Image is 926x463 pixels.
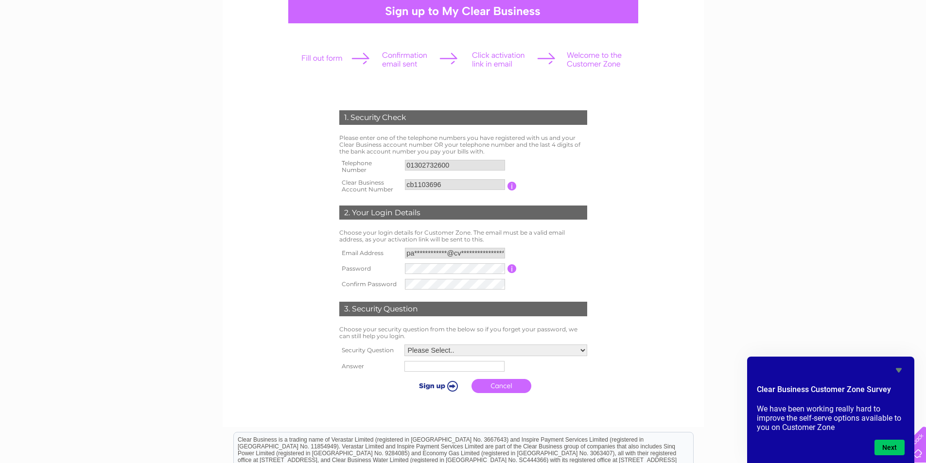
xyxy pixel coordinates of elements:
button: Next question [874,440,905,455]
div: Clear Business Customer Zone Survey [757,364,905,455]
a: Water [790,41,808,49]
p: We have been working really hard to improve the self-serve options available to you on Customer Zone [757,404,905,432]
a: Cancel [472,379,531,393]
a: Energy [814,41,836,49]
div: 2. Your Login Details [339,206,587,220]
th: Clear Business Account Number [337,176,403,196]
div: Clear Business is a trading name of Verastar Limited (registered in [GEOGRAPHIC_DATA] No. 3667643... [234,5,693,47]
th: Password [337,261,403,276]
td: Choose your security question from the below so if you forget your password, we can still help yo... [337,324,590,342]
td: Please enter one of the telephone numbers you have registered with us and your Clear Business acc... [337,132,590,157]
td: Choose your login details for Customer Zone. The email must be a valid email address, as your act... [337,227,590,245]
div: 3. Security Question [339,302,587,316]
th: Email Address [337,245,403,261]
a: Contact [896,41,920,49]
button: Hide survey [893,364,905,376]
th: Telephone Number [337,157,403,176]
a: Telecoms [841,41,871,49]
a: Blog [876,41,891,49]
input: Information [507,182,517,190]
th: Confirm Password [337,276,403,292]
input: Information [507,264,517,273]
a: 0333 014 3131 [743,5,810,17]
h2: Clear Business Customer Zone Survey [757,384,905,400]
div: 1. Security Check [339,110,587,125]
th: Security Question [337,342,402,359]
img: logo.png [33,25,82,55]
input: Submit [407,379,467,393]
th: Answer [337,359,402,374]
